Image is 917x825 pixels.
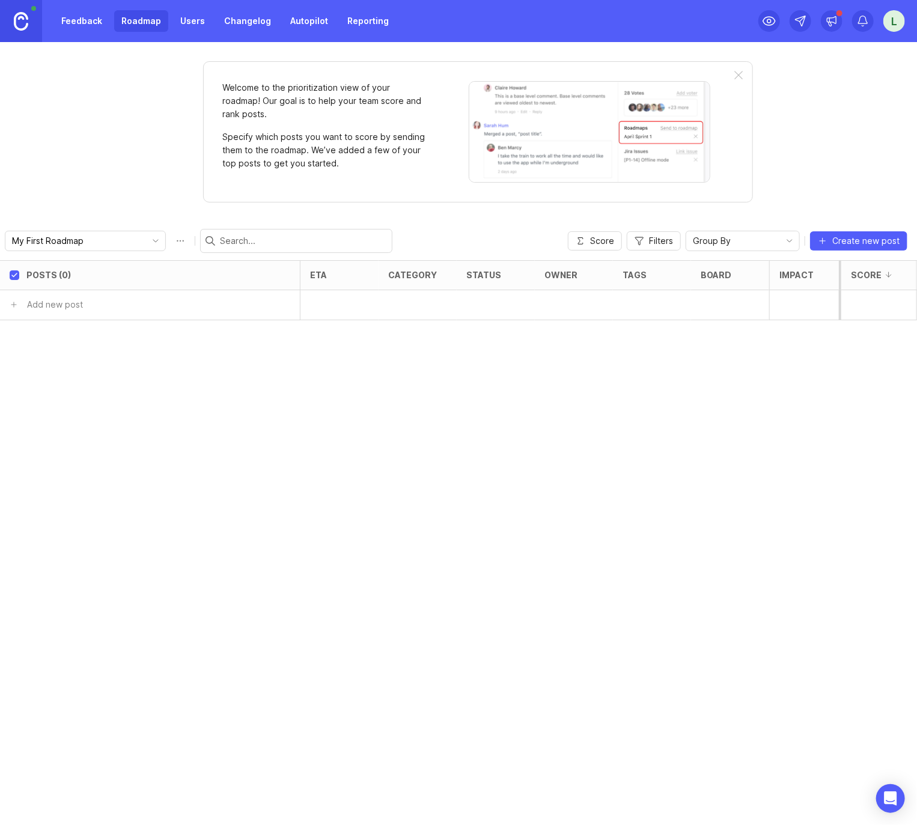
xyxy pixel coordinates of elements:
div: toggle menu [686,231,800,251]
a: Autopilot [283,10,335,32]
span: Create new post [832,235,900,247]
div: Posts (0) [26,270,71,279]
a: Changelog [217,10,278,32]
div: eta [310,270,327,279]
button: Filters [627,231,681,251]
div: Score [851,270,882,279]
button: L [883,10,905,32]
p: Specify which posts you want to score by sending them to the roadmap. We’ve added a few of your t... [223,130,427,170]
img: When viewing a post, you can send it to a roadmap [469,81,710,183]
input: My First Roadmap [12,234,145,248]
img: Canny Home [14,12,28,31]
svg: toggle icon [780,236,799,246]
div: board [701,270,731,279]
a: Feedback [54,10,109,32]
span: Score [590,235,614,247]
a: Roadmap [114,10,168,32]
div: toggle menu [5,231,166,251]
input: Search... [220,234,387,248]
div: Add new post [27,298,83,311]
button: Roadmap options [171,231,190,251]
button: Score [568,231,622,251]
span: Filters [649,235,673,247]
div: status [466,270,501,279]
svg: toggle icon [146,236,165,246]
a: Reporting [340,10,396,32]
p: Welcome to the prioritization view of your roadmap! Our goal is to help your team score and rank ... [223,81,427,121]
div: Open Intercom Messenger [876,784,905,813]
div: tags [623,270,647,279]
a: Users [173,10,212,32]
div: owner [544,270,577,279]
span: Group By [693,234,731,248]
div: category [388,270,437,279]
div: Impact [779,270,814,279]
button: Create new post [810,231,907,251]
